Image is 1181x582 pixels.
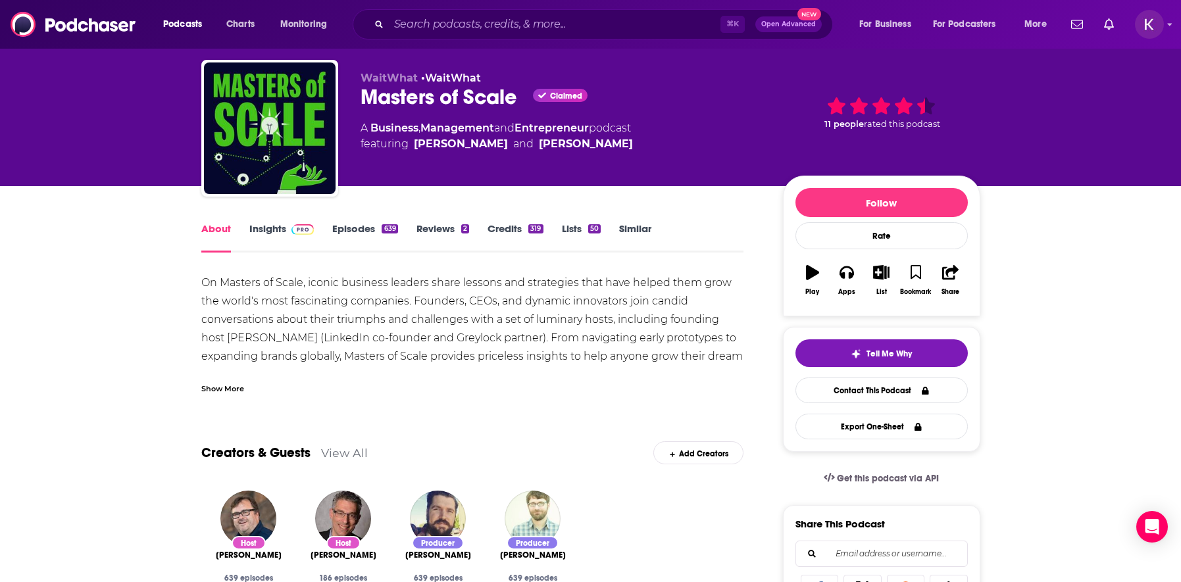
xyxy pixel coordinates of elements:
button: Open AdvancedNew [755,16,822,32]
a: Creators & Guests [201,445,311,461]
img: tell me why sparkle [851,349,861,359]
span: [PERSON_NAME] [216,550,282,560]
div: Host [232,536,266,550]
span: and [513,136,534,152]
a: Credits319 [488,222,543,253]
span: Podcasts [163,15,202,34]
a: Episodes639 [332,222,397,253]
span: New [797,8,821,20]
div: 2 [461,224,469,233]
a: Contact This Podcast [795,377,968,403]
a: View All [321,446,368,460]
span: rated this podcast [864,119,940,129]
div: 639 [382,224,397,233]
span: More [1024,15,1047,34]
div: Rate [795,222,968,249]
span: For Podcasters [933,15,996,34]
input: Search podcasts, credits, & more... [389,14,720,35]
div: Producer [507,536,559,550]
a: Business [370,122,418,134]
a: Jordan McLeod [405,550,471,560]
img: Reid Hoffman [220,491,276,546]
span: [PERSON_NAME] [405,550,471,560]
span: and [494,122,515,134]
span: Tell Me Why [867,349,912,359]
a: Charts [218,14,263,35]
a: Get this podcast via API [813,462,950,495]
span: For Business [859,15,911,34]
a: About [201,222,231,253]
img: User Profile [1135,10,1164,39]
div: On Masters of Scale, iconic business leaders share lessons and strategies that have helped them g... [201,274,744,384]
a: Show notifications dropdown [1066,13,1088,36]
img: Chris McLeod [505,491,561,546]
a: Reid Hoffman [414,136,508,152]
a: Bob Safian [539,136,633,152]
div: Apps [838,288,855,296]
img: Masters of Scale [204,62,336,194]
span: Monitoring [280,15,327,34]
div: Play [805,288,819,296]
img: Jordan McLeod [410,491,466,546]
input: Email address or username... [807,541,957,566]
button: Bookmark [899,256,933,304]
a: Entrepreneur [515,122,589,134]
a: Show notifications dropdown [1099,13,1119,36]
button: Apps [830,256,864,304]
button: open menu [154,14,219,35]
div: Search podcasts, credits, & more... [365,9,845,39]
a: Lists50 [562,222,601,253]
div: Open Intercom Messenger [1136,511,1168,543]
span: [PERSON_NAME] [311,550,376,560]
img: Podchaser Pro [291,224,314,235]
span: Logged in as kwignall [1135,10,1164,39]
a: Bob Safian [311,550,376,560]
button: Follow [795,188,968,217]
span: Claimed [550,93,582,99]
span: ⌘ K [720,16,745,33]
a: InsightsPodchaser Pro [249,222,314,253]
span: Open Advanced [761,21,816,28]
a: WaitWhat [425,72,481,84]
button: open menu [924,14,1015,35]
button: Export One-Sheet [795,414,968,439]
a: Reid Hoffman [216,550,282,560]
span: Get this podcast via API [837,473,939,484]
button: tell me why sparkleTell Me Why [795,339,968,367]
button: Share [933,256,967,304]
div: Bookmark [900,288,931,296]
a: Chris McLeod [500,550,566,560]
button: Play [795,256,830,304]
div: Share [942,288,959,296]
h3: Share This Podcast [795,518,885,530]
span: 11 people [824,119,864,129]
div: 11 peoplerated this podcast [783,72,980,153]
span: • [421,72,481,84]
span: Charts [226,15,255,34]
button: Show profile menu [1135,10,1164,39]
a: Management [420,122,494,134]
a: Similar [619,222,651,253]
div: Search followers [795,541,968,567]
button: open menu [271,14,344,35]
a: Reviews2 [416,222,469,253]
button: open menu [850,14,928,35]
div: A podcast [361,120,633,152]
div: 319 [528,224,543,233]
button: List [864,256,898,304]
div: List [876,288,887,296]
button: open menu [1015,14,1063,35]
img: Bob Safian [315,491,371,546]
img: Podchaser - Follow, Share and Rate Podcasts [11,12,137,37]
span: [PERSON_NAME] [500,550,566,560]
div: Host [326,536,361,550]
span: , [418,122,420,134]
span: featuring [361,136,633,152]
span: WaitWhat [361,72,418,84]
